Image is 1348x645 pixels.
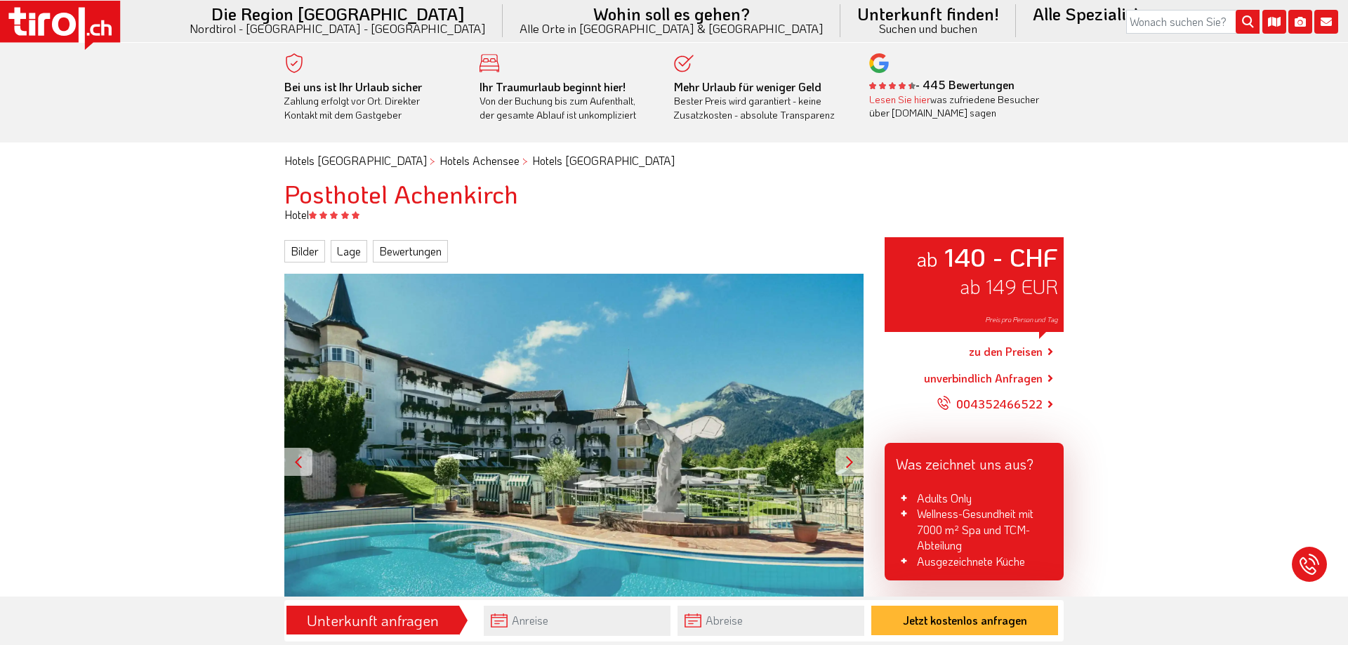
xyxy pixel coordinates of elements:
[869,77,1015,92] b: - 445 Bewertungen
[916,246,938,272] small: ab
[284,80,458,122] div: Zahlung erfolgt vor Ort. Direkter Kontakt mit dem Gastgeber
[869,93,1043,120] div: was zufriedene Besucher über [DOMAIN_NAME] sagen
[1126,10,1260,34] input: Wonach suchen Sie?
[869,93,930,106] a: Lesen Sie hier
[985,315,1058,324] span: Preis pro Person und Tag
[1288,10,1312,34] i: Fotogalerie
[284,240,325,262] a: Bilder
[960,274,1058,299] span: ab 149 EUR
[331,240,367,262] a: Lage
[284,180,1064,208] h1: Posthotel Achenkirch
[944,240,1058,273] strong: 140 - CHF
[373,240,448,262] a: Bewertungen
[674,80,848,122] div: Bester Preis wird garantiert - keine Zusatzkosten - absolute Transparenz
[274,207,1074,222] div: Hotel
[857,22,999,34] small: Suchen und buchen
[480,79,626,94] b: Ihr Traumurlaub beginnt hier!
[440,153,520,168] a: Hotels Achensee
[885,443,1064,479] div: Was zeichnet uns aus?
[480,80,654,122] div: Von der Buchung bis zum Aufenthalt, der gesamte Ablauf ist unkompliziert
[484,606,670,636] input: Anreise
[532,153,675,168] a: Hotels [GEOGRAPHIC_DATA]
[291,609,455,632] div: Unterkunft anfragen
[520,22,824,34] small: Alle Orte in [GEOGRAPHIC_DATA] & [GEOGRAPHIC_DATA]
[1314,10,1338,34] i: Kontakt
[969,335,1043,370] a: zu den Preisen
[896,554,1052,569] li: Ausgezeichnete Küche
[284,153,427,168] a: Hotels [GEOGRAPHIC_DATA]
[869,53,889,73] img: google
[871,606,1058,635] button: Jetzt kostenlos anfragen
[937,387,1043,422] a: 004352466522
[896,506,1052,553] li: Wellness-Gesundheit mit 7000 m² Spa und TCM-Abteilung
[924,370,1043,387] a: unverbindlich Anfragen
[674,79,821,94] b: Mehr Urlaub für weniger Geld
[678,606,864,636] input: Abreise
[284,79,422,94] b: Bei uns ist Ihr Urlaub sicher
[896,491,1052,506] li: Adults Only
[190,22,486,34] small: Nordtirol - [GEOGRAPHIC_DATA] - [GEOGRAPHIC_DATA]
[1262,10,1286,34] i: Karte öffnen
